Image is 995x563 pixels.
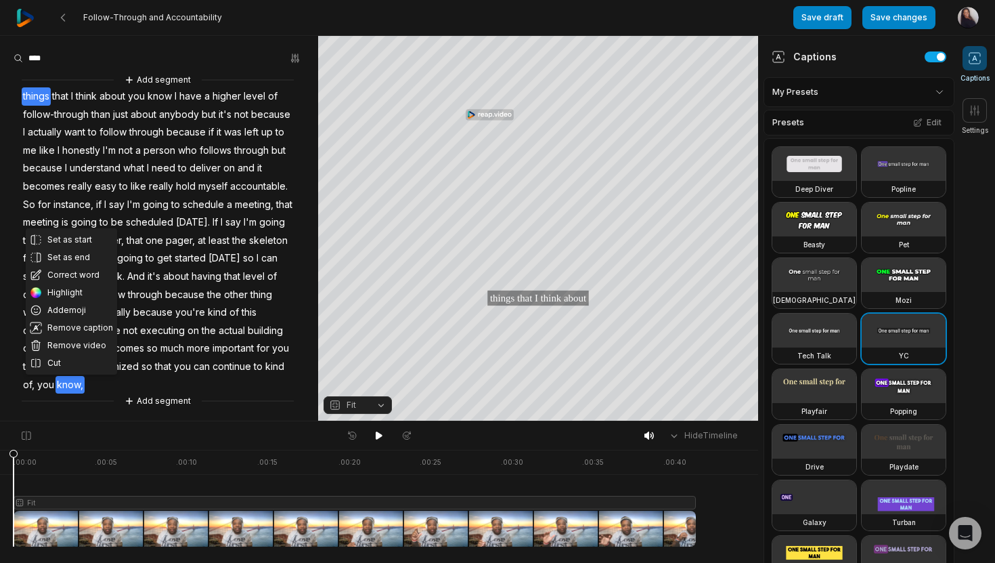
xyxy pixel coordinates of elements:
span: skeleton [248,232,289,250]
span: of [267,87,279,106]
span: going [141,196,170,214]
button: Remove caption [26,319,117,337]
span: on [186,322,200,340]
span: pager, [164,232,196,250]
span: instance, [52,196,95,214]
button: Cut [26,354,117,372]
span: If [211,213,219,232]
span: becomes [101,339,146,358]
span: need [150,159,177,178]
span: left [243,123,260,142]
span: actually [26,123,63,142]
span: because [250,106,292,124]
span: like [129,178,148,196]
span: this [240,304,258,322]
span: start [22,268,43,286]
span: easy [93,178,118,196]
span: I'm [102,142,117,160]
span: of [266,268,278,286]
button: Save draft [793,6,852,29]
span: really [66,178,93,196]
span: Follow-Through and Accountability [83,12,222,23]
span: want [63,123,87,142]
span: going [258,213,286,232]
span: to [177,159,188,178]
span: a [225,196,234,214]
span: get [156,249,173,268]
span: least [207,232,231,250]
span: about [162,268,190,286]
span: on [222,159,236,178]
span: to [98,213,110,232]
div: Captions [772,49,837,64]
span: Fit [347,399,356,411]
span: for [37,196,52,214]
span: I'm [242,213,258,232]
span: actual [217,322,246,340]
span: if [207,123,215,142]
span: kind [264,358,286,376]
span: having [190,268,223,286]
span: think [74,87,98,106]
h3: Playfair [801,406,827,417]
h3: Playdate [889,461,919,472]
span: you [127,87,146,106]
span: for [255,339,271,358]
span: started [173,249,207,268]
span: can [192,358,211,376]
button: HideTimeline [664,425,742,446]
span: much [159,339,185,358]
span: me [22,142,38,160]
span: because [165,123,207,142]
span: more [185,339,211,358]
span: but [200,106,217,124]
span: to [22,358,33,376]
span: person [142,142,177,160]
span: it's [146,268,162,286]
span: follow [98,123,128,142]
span: just [112,106,129,124]
span: the [200,322,217,340]
span: I [219,213,224,232]
span: thing [249,286,273,304]
span: for [22,249,37,268]
span: up [260,123,274,142]
span: not [233,106,250,124]
span: honestly [61,142,102,160]
span: really [148,178,175,196]
span: executing [139,322,186,340]
span: it's [217,106,233,124]
span: Captions [960,73,990,83]
h3: Beasty [803,239,825,250]
span: of [228,304,240,322]
h3: Deep Diver [795,184,833,194]
button: Edit [909,114,946,131]
span: to [252,358,264,376]
span: be [110,213,125,232]
span: know, [56,376,85,394]
button: Add segment [122,394,194,409]
button: Add segment [122,72,194,87]
span: about [129,106,158,124]
div: My Presets [764,77,954,107]
span: becomes [22,178,66,196]
h3: Turban [892,517,916,528]
h3: Pet [899,239,909,250]
h3: Drive [805,461,824,472]
span: a [203,87,211,106]
span: important [211,339,255,358]
span: going [70,213,98,232]
span: like [38,142,56,160]
div: Open Intercom Messenger [949,517,981,549]
span: level [242,87,267,106]
h3: Mozi [895,295,912,306]
span: when [22,304,49,322]
span: you're [174,304,206,322]
span: so [242,249,255,268]
span: have [178,87,203,106]
button: Settings [962,98,988,135]
span: scheduled [125,213,175,232]
span: continue [211,358,252,376]
span: [DATE] [207,249,242,268]
button: Set as end [26,249,117,266]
